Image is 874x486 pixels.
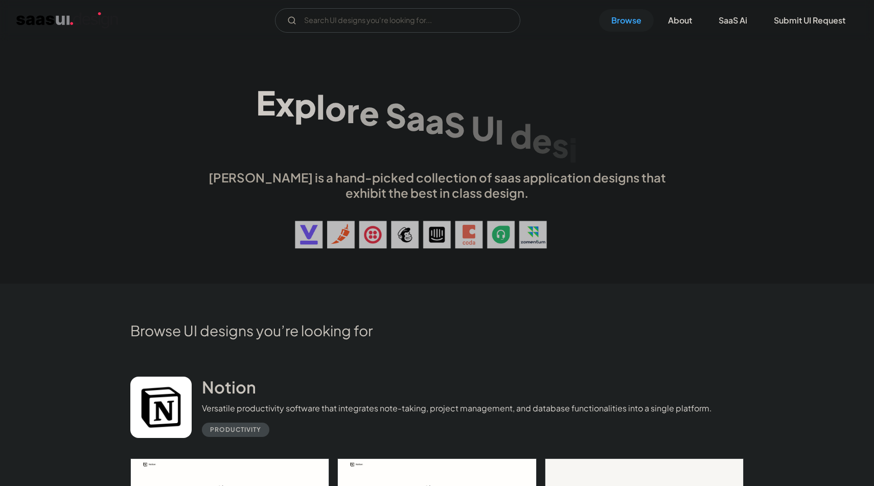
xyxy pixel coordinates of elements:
[406,98,425,137] div: a
[471,108,495,147] div: U
[385,95,406,134] div: S
[656,9,704,32] a: About
[202,81,672,160] h1: Explore SaaS UI design patterns & interactions.
[202,377,256,402] a: Notion
[275,8,520,33] input: Search UI designs you're looking for...
[202,402,712,414] div: Versatile productivity software that integrates note-taking, project management, and database fun...
[359,92,379,132] div: e
[130,321,744,339] h2: Browse UI designs you’re looking for
[202,170,672,200] div: [PERSON_NAME] is a hand-picked collection of saas application designs that exhibit the best in cl...
[325,88,347,128] div: o
[282,200,592,253] img: text, icon, saas logo
[444,104,465,144] div: S
[495,112,504,151] div: I
[316,86,325,126] div: l
[202,377,256,397] h2: Notion
[256,83,275,122] div: E
[294,85,316,124] div: p
[347,90,359,130] div: r
[599,9,654,32] a: Browse
[275,84,294,123] div: x
[552,125,569,164] div: s
[532,120,552,159] div: e
[275,8,520,33] form: Email Form
[706,9,760,32] a: SaaS Ai
[425,101,444,141] div: a
[569,130,578,169] div: i
[762,9,858,32] a: Submit UI Request
[510,116,532,155] div: d
[16,12,118,29] a: home
[210,424,261,436] div: Productivity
